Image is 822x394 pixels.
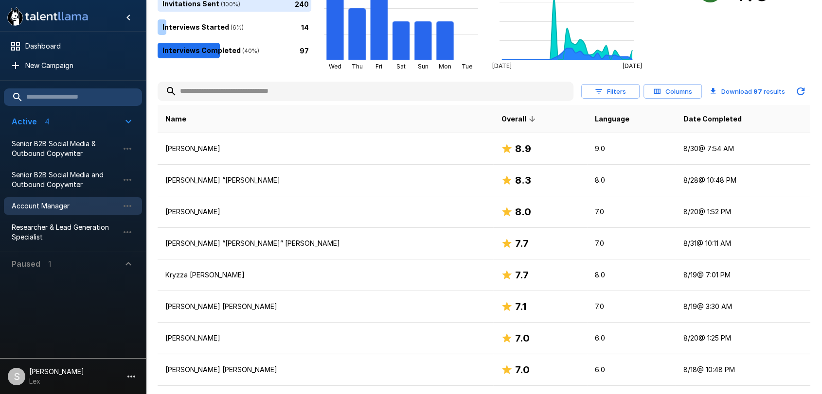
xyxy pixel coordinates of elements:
[501,113,538,125] span: Overall
[676,228,810,259] td: 8/31 @ 10:11 AM
[643,84,702,99] button: Columns
[515,236,528,251] h6: 7.7
[515,330,529,346] h6: 7.0
[375,63,382,70] tspan: Fri
[351,63,362,70] tspan: Thu
[676,354,810,386] td: 8/18 @ 10:48 PM
[791,82,810,101] button: Updated Today - 6:21 AM
[418,63,429,70] tspan: Sun
[595,270,668,280] p: 8.0
[165,239,485,248] p: [PERSON_NAME] “[PERSON_NAME]” [PERSON_NAME]
[581,84,640,99] button: Filters
[595,302,668,311] p: 7.0
[300,45,309,55] p: 97
[595,113,629,125] span: Language
[595,175,668,185] p: 8.0
[462,63,472,70] tspan: Tue
[328,63,341,70] tspan: Wed
[676,259,810,291] td: 8/19 @ 7:01 PM
[165,333,485,343] p: [PERSON_NAME]
[165,113,186,125] span: Name
[515,299,526,314] h6: 7.1
[492,62,512,69] tspan: [DATE]
[595,365,668,375] p: 6.0
[683,113,742,125] span: Date Completed
[301,22,309,32] p: 14
[515,172,531,188] h6: 8.3
[753,87,762,95] b: 97
[515,267,528,283] h6: 7.7
[676,291,810,323] td: 8/19 @ 3:30 AM
[595,333,668,343] p: 6.0
[676,323,810,354] td: 8/20 @ 1:25 PM
[165,207,485,217] p: [PERSON_NAME]
[595,207,668,217] p: 7.0
[165,302,485,311] p: [PERSON_NAME] [PERSON_NAME]
[515,362,529,377] h6: 7.0
[515,141,531,156] h6: 8.9
[439,63,451,70] tspan: Mon
[396,63,406,70] tspan: Sat
[676,196,810,228] td: 8/20 @ 1:52 PM
[676,133,810,165] td: 8/30 @ 7:54 AM
[165,175,485,185] p: [PERSON_NAME] “[PERSON_NAME]
[165,144,485,154] p: [PERSON_NAME]
[623,62,642,69] tspan: [DATE]
[165,365,485,375] p: [PERSON_NAME] [PERSON_NAME]
[706,82,789,101] button: Download 97 results
[676,165,810,196] td: 8/28 @ 10:48 PM
[515,204,531,220] h6: 8.0
[595,239,668,248] p: 7.0
[595,144,668,154] p: 9.0
[165,270,485,280] p: Kryzza [PERSON_NAME]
